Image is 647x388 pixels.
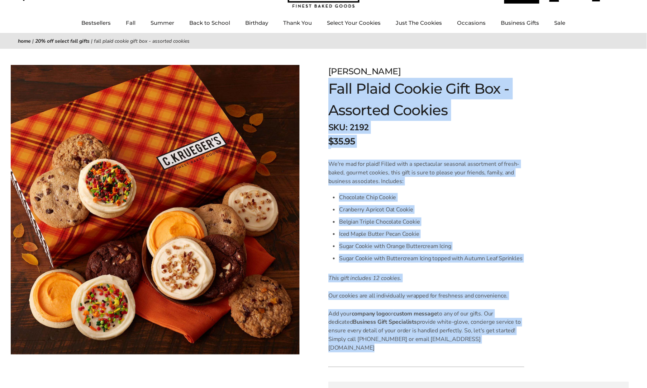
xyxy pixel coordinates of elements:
[328,122,347,133] strong: SKU:
[151,19,175,26] a: Summer
[284,19,312,26] a: Thank You
[190,19,230,26] a: Back to School
[328,65,557,78] div: [PERSON_NAME]
[457,19,486,26] a: Occasions
[18,37,629,45] nav: breadcrumbs
[339,191,524,204] li: Chocolate Chip Cookie
[339,240,524,252] li: Sugar Cookie with Orange Buttercream Icing
[328,160,524,186] p: We're mad for plaid! Filled with a spectacular seasonal assortment of fresh-baked, gourmet cookie...
[328,309,524,352] p: Add your or to any of our gifts. Our dedicated provide white-glove, concierge service to ensure e...
[328,78,557,121] h1: Fall Plaid Cookie Gift Box - Assorted Cookies
[396,19,442,26] a: Just The Cookies
[339,204,524,216] li: Cranberry Apricot Oat Cookie
[126,19,136,26] a: Fall
[35,38,90,45] a: 20% Off Select Fall Gifts
[339,216,524,228] li: Belgian Triple Chocolate Cookie
[353,318,417,326] strong: Business Gift Specialists
[501,19,539,26] a: Business Gifts
[555,19,566,26] a: Sale
[82,19,111,26] a: Bestsellers
[339,228,524,240] li: Iced Maple Butter Pecan Cookie
[339,252,524,265] li: Sugar Cookie with Buttercream Icing topped with Autumn Leaf Sprinkles
[352,310,388,318] strong: company logo
[91,38,92,45] span: |
[246,19,268,26] a: Birthday
[32,38,34,45] span: |
[328,135,355,148] span: $35.95
[94,38,190,45] span: Fall Plaid Cookie Gift Box - Assorted Cookies
[349,122,369,133] span: 2192
[328,291,524,300] p: Our cookies are all individually wrapped for freshness and convenience.
[18,38,31,45] a: Home
[6,361,74,382] iframe: Sign Up via Text for Offers
[328,274,401,282] em: This gift includes 12 cookies.
[11,65,300,354] img: Fall Plaid Cookie Gift Box - Assorted Cookies
[394,310,438,318] strong: custom message
[327,19,381,26] a: Select Your Cookies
